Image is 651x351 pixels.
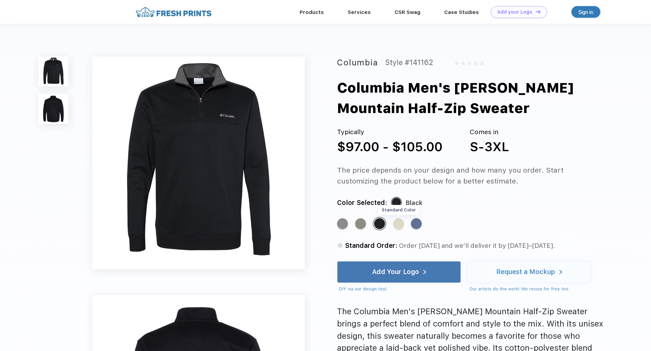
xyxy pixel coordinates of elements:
[337,165,604,187] div: The price depends on your design and how many you order. Start customizing the product below for ...
[579,8,593,16] div: Sign in
[480,61,484,65] img: gray_star.svg
[461,61,465,65] img: gray_star.svg
[473,61,478,65] img: gray_star.svg
[337,242,343,249] img: standard order
[345,242,397,250] span: Standard Order:
[385,57,433,69] div: Style #141162
[470,137,509,156] div: S-3XL
[405,197,422,208] div: Black
[536,10,540,14] img: DT
[38,57,68,86] img: func=resize&h=100
[337,137,443,156] div: $97.00 - $105.00
[423,270,426,275] img: white arrow
[469,286,591,292] div: Our artists do the work! We revise for free too.
[355,218,366,229] div: Stone Green Heather
[92,57,305,269] img: func=resize&h=640
[372,269,419,275] div: Add Your Logo
[393,218,404,229] div: Oatmeal Heather
[467,61,471,65] img: gray_star.svg
[337,78,630,118] div: Columbia Men's [PERSON_NAME] Mountain Half-Zip Sweater
[337,218,348,229] div: Charcoal Heather
[496,269,555,275] div: Request a Mockup
[455,61,459,65] img: gray_star.svg
[559,270,562,275] img: white arrow
[470,127,509,137] div: Comes in
[571,6,600,18] a: Sign in
[497,9,532,15] div: Add your Logo
[411,218,422,229] div: Carbon Heather
[337,57,378,69] div: Columbia
[337,127,443,137] div: Typically
[337,197,387,208] div: Color Selected:
[300,9,324,15] a: Products
[134,6,214,18] img: fo%20logo%202.webp
[374,218,385,229] div: Black
[399,242,555,250] span: Order [DATE] and we’ll deliver it by [DATE]–[DATE].
[38,94,68,124] img: func=resize&h=100
[339,286,461,292] div: DIY via our design tool.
